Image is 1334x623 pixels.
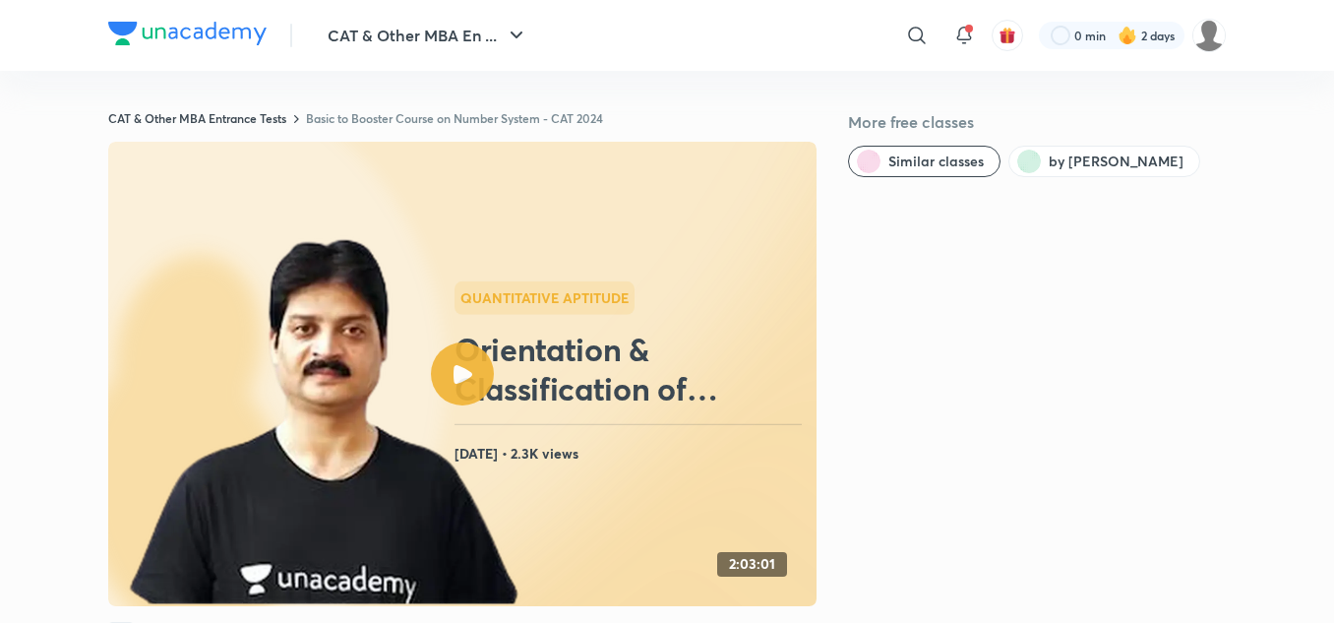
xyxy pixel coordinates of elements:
[999,27,1016,44] img: avatar
[729,556,775,573] h4: 2:03:01
[108,22,267,50] a: Company Logo
[848,110,1226,134] h5: More free classes
[1049,152,1183,171] span: by Lokesh Agarwal
[992,20,1023,51] button: avatar
[108,22,267,45] img: Company Logo
[455,330,809,408] h2: Orientation & Classification of Numbers - Part I
[455,441,809,467] h4: [DATE] • 2.3K views
[306,110,603,126] a: Basic to Booster Course on Number System - CAT 2024
[108,110,286,126] a: CAT & Other MBA Entrance Tests
[1192,19,1226,52] img: subham agarwal
[316,16,540,55] button: CAT & Other MBA En ...
[888,152,984,171] span: Similar classes
[848,146,1000,177] button: Similar classes
[1008,146,1200,177] button: by Lokesh Agarwal
[1118,26,1137,45] img: streak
